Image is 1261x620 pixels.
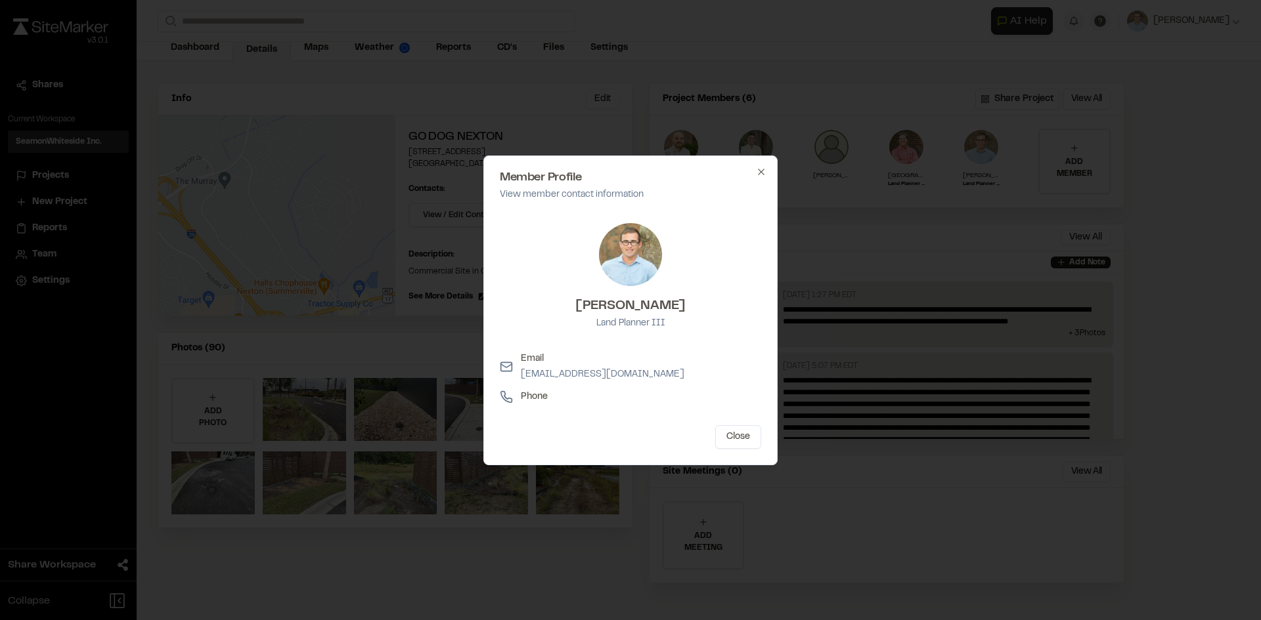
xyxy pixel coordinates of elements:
a: [EMAIL_ADDRESS][DOMAIN_NAME] [521,371,684,379]
p: Email [521,352,684,366]
p: Land Planner III [575,316,686,331]
button: Close [715,425,761,449]
img: Blake Thomas-Wolfe [599,223,662,286]
p: Phone [521,390,548,404]
h2: Member Profile [500,172,761,184]
p: View member contact information [500,188,761,202]
h3: [PERSON_NAME] [575,297,686,316]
